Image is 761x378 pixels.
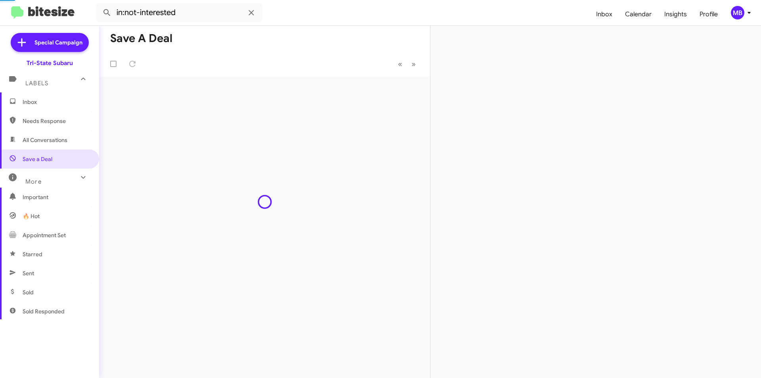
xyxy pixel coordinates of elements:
[27,59,73,67] div: Tri-State Subaru
[731,6,744,19] div: MB
[724,6,752,19] button: MB
[96,3,262,22] input: Search
[23,136,67,144] span: All Conversations
[619,3,658,26] a: Calendar
[590,3,619,26] a: Inbox
[23,307,65,315] span: Sold Responded
[23,98,90,106] span: Inbox
[398,59,402,69] span: «
[23,117,90,125] span: Needs Response
[34,38,82,46] span: Special Campaign
[23,155,52,163] span: Save a Deal
[25,80,48,87] span: Labels
[23,288,34,296] span: Sold
[23,250,42,258] span: Starred
[393,56,407,72] button: Previous
[23,231,66,239] span: Appointment Set
[394,56,421,72] nav: Page navigation example
[407,56,421,72] button: Next
[23,269,34,277] span: Sent
[23,193,90,201] span: Important
[411,59,416,69] span: »
[110,32,172,45] h1: Save a Deal
[23,212,40,220] span: 🔥 Hot
[693,3,724,26] a: Profile
[658,3,693,26] a: Insights
[25,178,42,185] span: More
[11,33,89,52] a: Special Campaign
